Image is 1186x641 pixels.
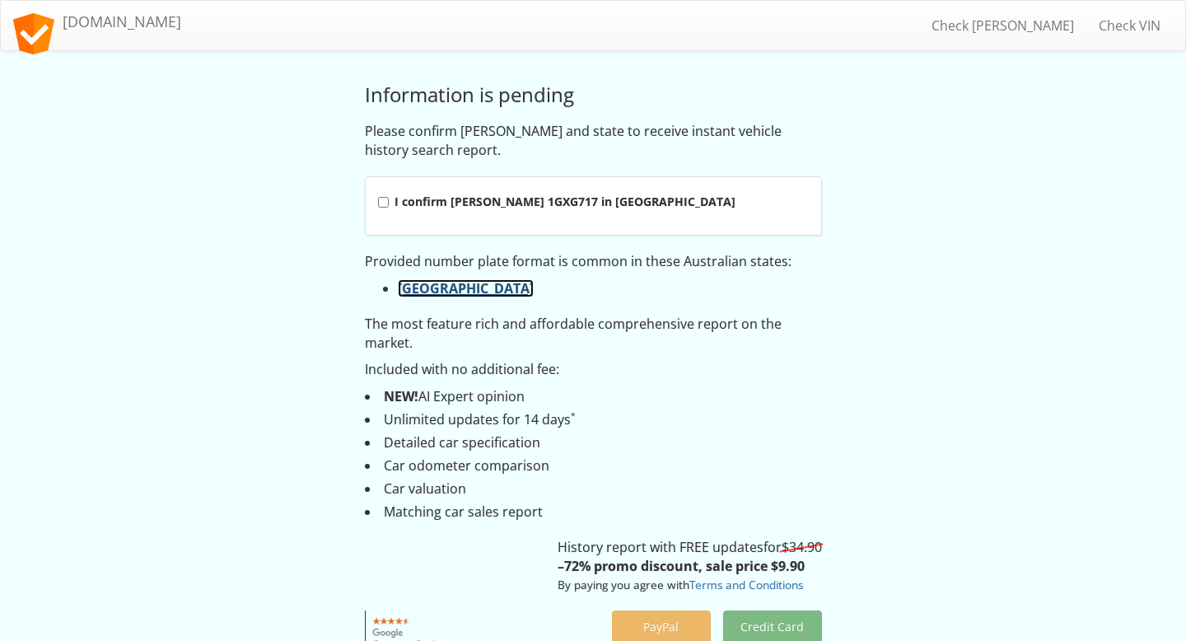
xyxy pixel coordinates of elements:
strong: NEW! [384,387,418,405]
p: History report with FREE updates [558,538,822,595]
li: Car odometer comparison [365,456,822,475]
li: Unlimited updates for 14 days [365,410,822,429]
a: [GEOGRAPHIC_DATA] [398,279,534,297]
p: The most feature rich and affordable comprehensive report on the market. [365,315,822,353]
a: Check VIN [1086,5,1173,46]
s: $34.90 [782,538,822,556]
small: By paying you agree with [558,577,803,592]
p: Please confirm [PERSON_NAME] and state to receive instant vehicle history search report. [365,122,822,160]
p: Included with no additional fee: [365,360,822,379]
li: Car valuation [365,480,822,498]
li: Matching car sales report [365,503,822,522]
strong: I confirm [PERSON_NAME] 1GXG717 in [GEOGRAPHIC_DATA] [395,194,735,209]
a: Terms and Conditions [689,577,803,592]
img: logo.svg [13,13,54,54]
a: [DOMAIN_NAME] [1,1,194,42]
strong: –72% promo discount, sale price $9.90 [558,557,805,575]
a: Check [PERSON_NAME] [919,5,1086,46]
input: I confirm [PERSON_NAME] 1GXG717 in [GEOGRAPHIC_DATA] [378,197,389,208]
h3: Information is pending [365,84,822,105]
li: Detailed car specification [365,433,822,452]
li: AI Expert opinion [365,387,822,406]
span: for [763,538,822,556]
p: Provided number plate format is common in these Australian states: [365,252,822,271]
